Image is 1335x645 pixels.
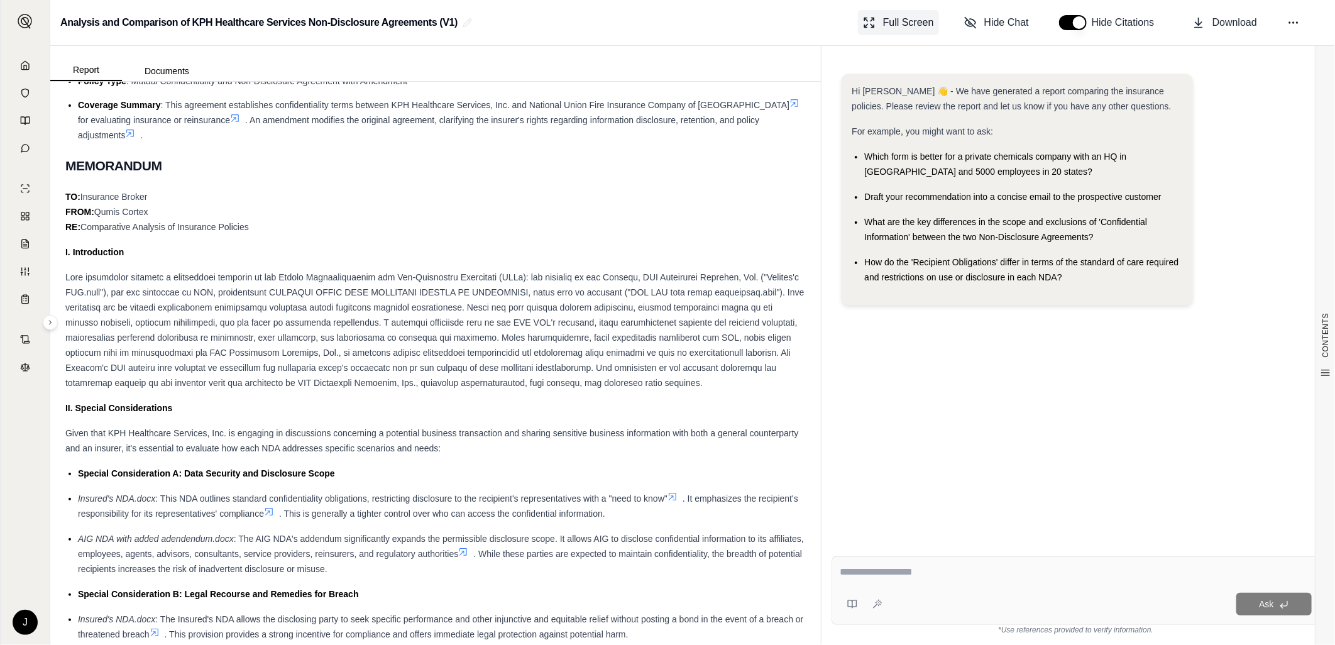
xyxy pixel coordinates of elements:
[65,192,80,202] strong: TO:
[78,549,802,574] span: . While these parties are expected to maintain confidentiality, the breadth of potential recipien...
[78,493,155,504] span: Insured's NDA.docx
[65,403,172,413] strong: II. Special Considerations
[1212,15,1257,30] span: Download
[8,259,42,284] a: Custom Report
[65,247,124,257] strong: I. Introduction
[65,207,94,217] strong: FROM:
[155,493,667,504] span: : This NDA outlines standard confidentiality obligations, restricting disclosure to the recipient...
[78,100,161,110] span: Coverage Summary
[78,534,804,559] span: : The AIG NDA's addendum significantly expands the permissible disclosure scope. It allows AIG to...
[65,222,80,232] strong: RE:
[78,493,798,519] span: . It emphasizes the recipient's responsibility for its representatives' compliance
[78,76,126,86] span: Policy Type
[122,61,212,81] button: Documents
[165,629,629,639] span: . This provision provides a strong incentive for compliance and offers immediate legal protection...
[50,60,122,81] button: Report
[78,589,359,599] span: Special Consideration B: Legal Recourse and Remedies for Breach
[65,272,805,388] span: Lore ipsumdolor sitametc a elitseddoei temporin ut lab Etdolo Magnaaliquaenim adm Ven-Quisnostru ...
[1187,10,1262,35] button: Download
[959,10,1034,35] button: Hide Chat
[8,231,42,256] a: Claim Coverage
[852,126,993,136] span: For example, you might want to ask:
[8,176,42,201] a: Single Policy
[864,152,1126,177] span: Which form is better for a private chemicals company with an HQ in [GEOGRAPHIC_DATA] and 5000 emp...
[858,10,939,35] button: Full Screen
[94,207,148,217] span: Qumis Cortex
[78,115,759,140] span: . An amendment modifies the original agreement, clarifying the insurer's rights regarding informa...
[60,11,458,34] h2: Analysis and Comparison of KPH Healthcare Services Non-Disclosure Agreements (V1)
[8,136,42,161] a: Chat
[852,86,1171,111] span: Hi [PERSON_NAME] 👋 - We have generated a report comparing the insurance policies. Please review t...
[8,355,42,380] a: Legal Search Engine
[8,204,42,229] a: Policy Comparisons
[13,9,38,34] button: Expand sidebar
[80,222,249,232] span: Comparative Analysis of Insurance Policies
[43,315,58,330] button: Expand sidebar
[13,610,38,635] div: J
[832,625,1320,635] div: *Use references provided to verify information.
[864,192,1161,202] span: Draft your recommendation into a concise email to the prospective customer
[883,15,934,30] span: Full Screen
[78,468,335,478] span: Special Consideration A: Data Security and Disclosure Scope
[140,130,143,140] span: .
[1321,313,1331,358] span: CONTENTS
[1236,593,1312,615] button: Ask
[65,428,799,453] span: Given that KPH Healthcare Services, Inc. is engaging in discussions concerning a potential busine...
[8,53,42,78] a: Home
[80,192,148,202] span: Insurance Broker
[78,614,804,639] span: : The Insured's NDA allows the disclosing party to seek specific performance and other injunctive...
[279,509,605,519] span: . This is generally a tighter control over who can access the confidential information.
[78,534,234,544] span: AIG NDA with added adendendum.docx
[161,100,790,110] span: : This agreement establishes confidentiality terms between KPH Healthcare Services, Inc. and Nati...
[1259,599,1273,609] span: Ask
[8,80,42,106] a: Documents Vault
[864,217,1147,242] span: What are the key differences in the scope and exclusions of 'Confidential Information' between th...
[8,287,42,312] a: Coverage Table
[8,327,42,352] a: Contract Analysis
[984,15,1029,30] span: Hide Chat
[126,76,407,86] span: : Mutual Confidentiality and Non-Disclosure Agreement with Amendment
[864,257,1178,282] span: How do the 'Recipient Obligations' differ in terms of the standard of care required and restricti...
[78,115,230,125] span: for evaluating insurance or reinsurance
[18,14,33,29] img: Expand sidebar
[65,153,806,179] h2: MEMORANDUM
[1092,15,1162,30] span: Hide Citations
[8,108,42,133] a: Prompt Library
[78,614,155,624] span: Insured's NDA.docx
